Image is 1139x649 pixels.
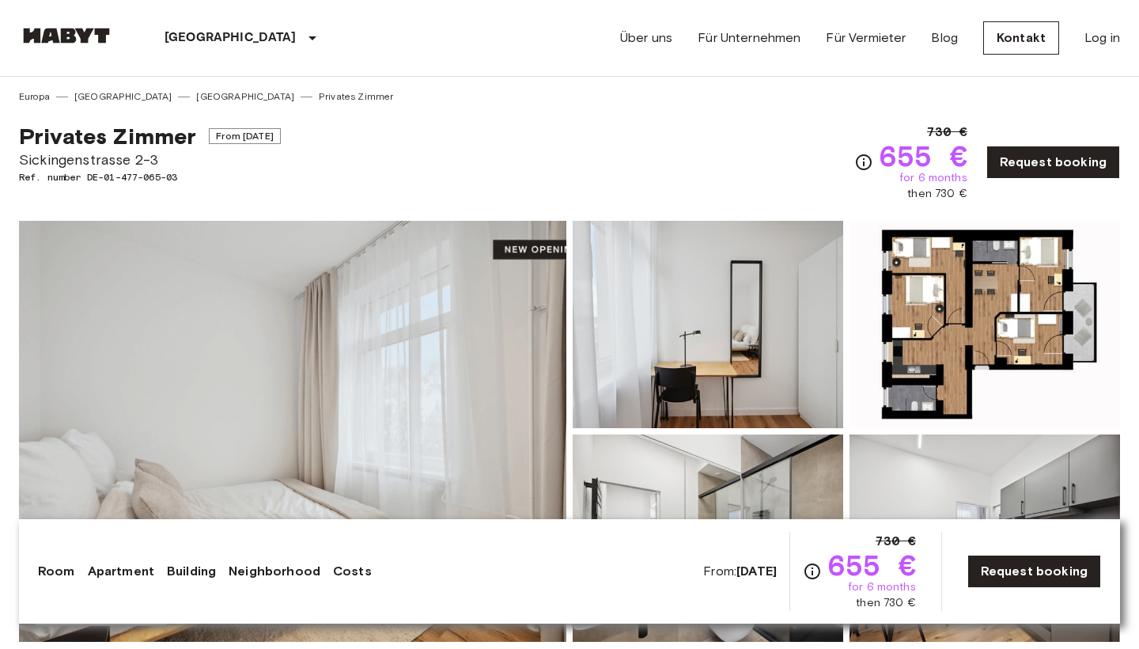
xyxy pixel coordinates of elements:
[850,221,1120,428] img: Picture of unit DE-01-477-065-03
[967,555,1101,588] a: Request booking
[826,28,906,47] a: Für Vermieter
[983,21,1059,55] a: Kontakt
[573,435,843,642] img: Picture of unit DE-01-477-065-03
[931,28,958,47] a: Blog
[620,28,672,47] a: Über uns
[573,221,843,428] img: Picture of unit DE-01-477-065-03
[736,564,777,579] b: [DATE]
[850,435,1120,642] img: Picture of unit DE-01-477-065-03
[165,28,297,47] p: [GEOGRAPHIC_DATA]
[880,142,967,170] span: 655 €
[703,563,777,580] span: From:
[698,28,800,47] a: Für Unternehmen
[828,551,916,579] span: 655 €
[1084,28,1120,47] a: Log in
[74,89,172,104] a: [GEOGRAPHIC_DATA]
[167,562,216,581] a: Building
[319,89,393,104] a: Privates Zimmer
[927,123,967,142] span: 730 €
[803,562,822,581] svg: Check cost overview for full price breakdown. Please note that discounts apply to new joiners onl...
[209,128,281,144] span: From [DATE]
[856,595,916,611] span: then 730 €
[19,150,281,170] span: Sickingenstrasse 2-3
[38,562,75,581] a: Room
[333,562,372,581] a: Costs
[848,579,916,595] span: for 6 months
[19,123,196,150] span: Privates Zimmer
[229,562,320,581] a: Neighborhood
[876,532,916,551] span: 730 €
[907,186,967,202] span: then 730 €
[854,153,873,172] svg: Check cost overview for full price breakdown. Please note that discounts apply to new joiners onl...
[19,221,566,642] img: Marketing picture of unit DE-01-477-065-03
[19,170,281,184] span: Ref. number DE-01-477-065-03
[88,562,154,581] a: Apartment
[899,170,967,186] span: for 6 months
[19,89,50,104] a: Europa
[19,28,114,44] img: Habyt
[196,89,294,104] a: [GEOGRAPHIC_DATA]
[986,146,1120,179] a: Request booking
